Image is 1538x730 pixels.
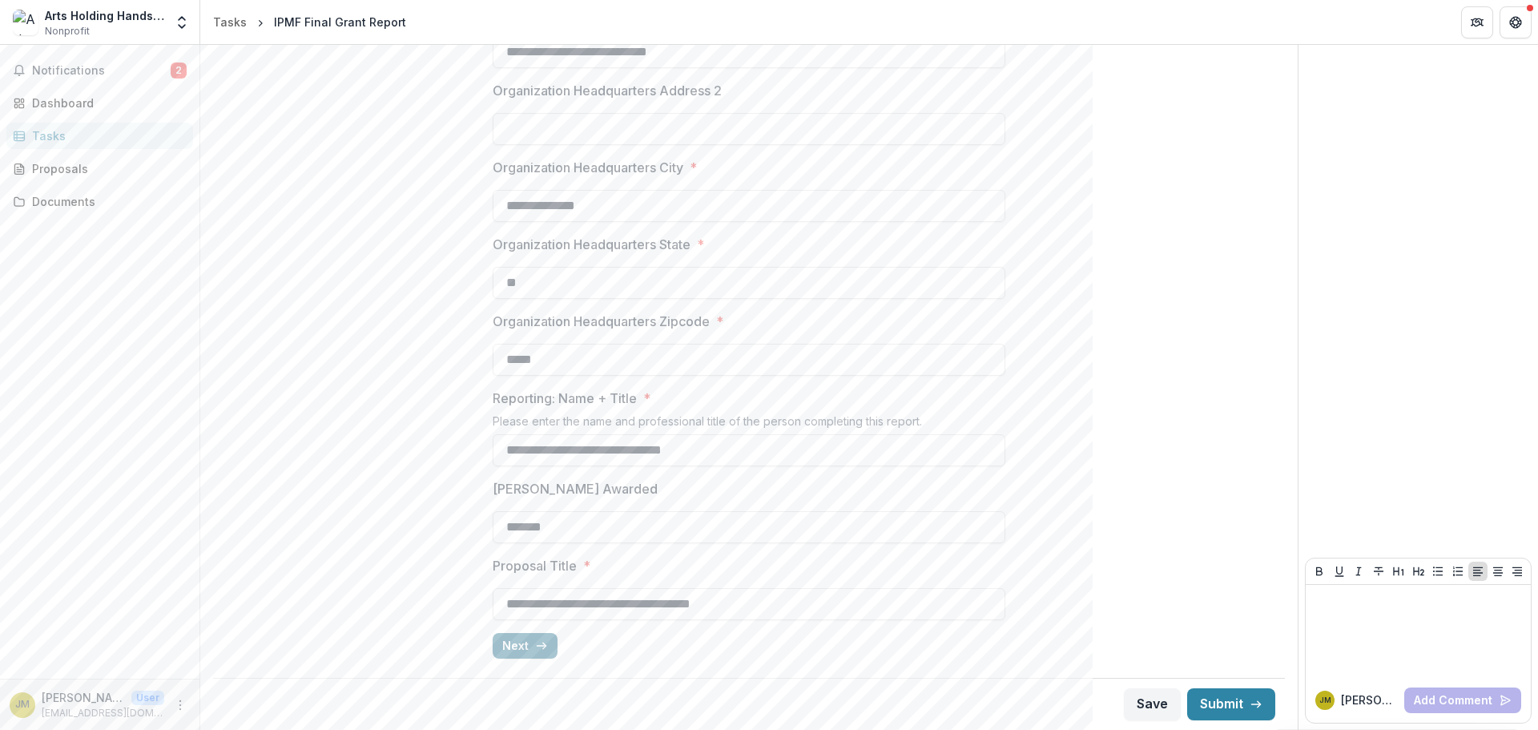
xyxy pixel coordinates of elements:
[493,312,710,331] p: Organization Headquarters Zipcode
[15,700,30,710] div: Jan Michener
[6,155,193,182] a: Proposals
[32,127,180,144] div: Tasks
[6,58,193,83] button: Notifications2
[45,7,164,24] div: Arts Holding Hands and Hearts (AHHAH)
[493,389,637,408] p: Reporting: Name + Title
[1428,562,1447,581] button: Bullet List
[493,633,558,659] button: Next
[1124,688,1181,720] button: Save
[493,556,577,575] p: Proposal Title
[171,696,190,715] button: More
[1330,562,1349,581] button: Underline
[1341,692,1398,708] p: [PERSON_NAME]
[1369,562,1388,581] button: Strike
[207,10,413,34] nav: breadcrumb
[171,6,193,38] button: Open entity switcher
[131,691,164,705] p: User
[32,160,180,177] div: Proposals
[207,10,253,34] a: Tasks
[32,95,180,111] div: Dashboard
[42,706,164,720] p: [EMAIL_ADDRESS][DOMAIN_NAME]
[42,689,125,706] p: [PERSON_NAME]
[13,10,38,35] img: Arts Holding Hands and Hearts (AHHAH)
[213,14,247,30] div: Tasks
[1349,562,1368,581] button: Italicize
[493,81,722,100] p: Organization Headquarters Address 2
[1187,688,1275,720] button: Submit
[1310,562,1329,581] button: Bold
[1468,562,1488,581] button: Align Left
[1409,562,1428,581] button: Heading 2
[6,123,193,149] a: Tasks
[493,158,683,177] p: Organization Headquarters City
[493,414,1005,434] div: Please enter the name and professional title of the person completing this report.
[1404,688,1521,713] button: Add Comment
[1500,6,1532,38] button: Get Help
[32,193,180,210] div: Documents
[493,235,690,254] p: Organization Headquarters State
[6,188,193,215] a: Documents
[32,64,171,78] span: Notifications
[1389,562,1408,581] button: Heading 1
[1508,562,1527,581] button: Align Right
[493,479,658,498] p: [PERSON_NAME] Awarded
[1461,6,1493,38] button: Partners
[1488,562,1508,581] button: Align Center
[45,24,90,38] span: Nonprofit
[1448,562,1468,581] button: Ordered List
[274,14,406,30] div: IPMF Final Grant Report
[171,63,187,79] span: 2
[6,90,193,116] a: Dashboard
[1319,696,1331,704] div: Jan Michener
